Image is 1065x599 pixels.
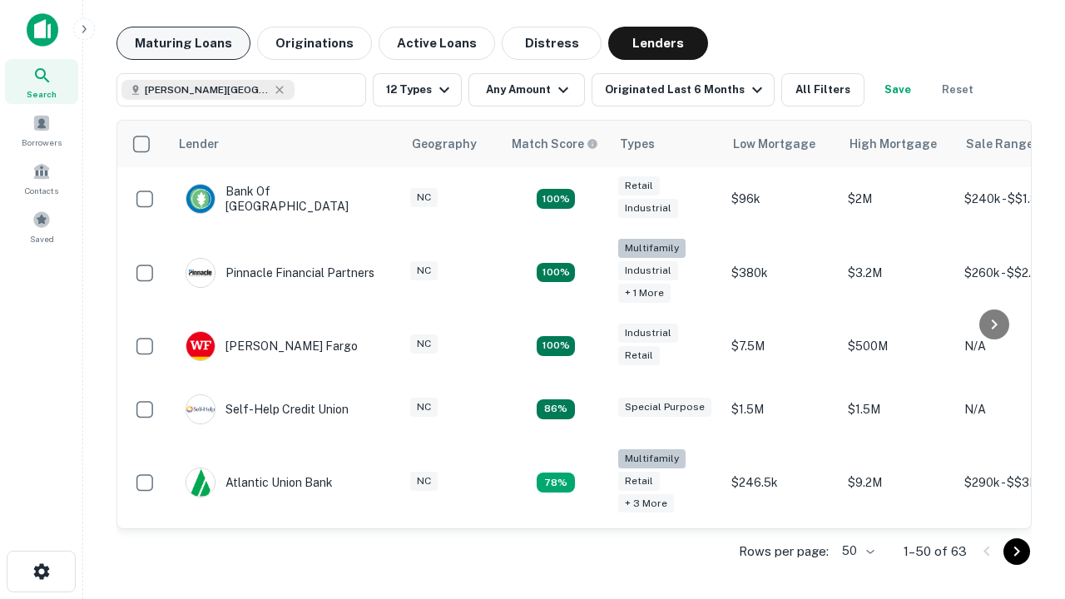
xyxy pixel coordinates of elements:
[723,441,840,525] td: $246.5k
[402,121,502,167] th: Geography
[840,167,956,230] td: $2M
[373,73,462,106] button: 12 Types
[537,263,575,283] div: Matching Properties: 23, hasApolloMatch: undefined
[840,230,956,314] td: $3.2M
[410,188,438,207] div: NC
[840,441,956,525] td: $9.2M
[618,449,686,468] div: Multifamily
[871,73,924,106] button: Save your search to get updates of matches that match your search criteria.
[412,134,477,154] div: Geography
[502,27,602,60] button: Distress
[1003,538,1030,565] button: Go to next page
[781,73,864,106] button: All Filters
[30,232,54,245] span: Saved
[257,27,372,60] button: Originations
[179,134,219,154] div: Lender
[5,59,78,104] a: Search
[605,80,767,100] div: Originated Last 6 Months
[186,394,349,424] div: Self-help Credit Union
[537,189,575,209] div: Matching Properties: 15, hasApolloMatch: undefined
[186,468,215,497] img: picture
[840,378,956,441] td: $1.5M
[410,472,438,491] div: NC
[723,121,840,167] th: Low Mortgage
[723,230,840,314] td: $380k
[618,199,678,218] div: Industrial
[618,239,686,258] div: Multifamily
[618,284,671,303] div: + 1 more
[618,176,660,196] div: Retail
[592,73,775,106] button: Originated Last 6 Months
[618,324,678,343] div: Industrial
[410,261,438,280] div: NC
[186,468,333,498] div: Atlantic Union Bank
[410,334,438,354] div: NC
[840,314,956,378] td: $500M
[5,156,78,200] a: Contacts
[931,73,984,106] button: Reset
[618,472,660,491] div: Retail
[618,398,711,417] div: Special Purpose
[5,107,78,152] a: Borrowers
[537,473,575,493] div: Matching Properties: 10, hasApolloMatch: undefined
[512,135,598,153] div: Capitalize uses an advanced AI algorithm to match your search with the best lender. The match sco...
[410,398,438,417] div: NC
[966,134,1033,154] div: Sale Range
[835,539,877,563] div: 50
[982,466,1065,546] iframe: Chat Widget
[733,134,815,154] div: Low Mortgage
[723,378,840,441] td: $1.5M
[537,399,575,419] div: Matching Properties: 11, hasApolloMatch: undefined
[145,82,270,97] span: [PERSON_NAME][GEOGRAPHIC_DATA], [GEOGRAPHIC_DATA]
[169,121,402,167] th: Lender
[186,331,358,361] div: [PERSON_NAME] Fargo
[379,27,495,60] button: Active Loans
[502,121,610,167] th: Capitalize uses an advanced AI algorithm to match your search with the best lender. The match sco...
[186,395,215,423] img: picture
[618,346,660,365] div: Retail
[25,184,58,197] span: Contacts
[608,27,708,60] button: Lenders
[22,136,62,149] span: Borrowers
[186,184,385,214] div: Bank Of [GEOGRAPHIC_DATA]
[186,259,215,287] img: picture
[116,27,250,60] button: Maturing Loans
[620,134,655,154] div: Types
[723,167,840,230] td: $96k
[840,121,956,167] th: High Mortgage
[850,134,937,154] div: High Mortgage
[610,121,723,167] th: Types
[27,87,57,101] span: Search
[723,314,840,378] td: $7.5M
[904,542,967,562] p: 1–50 of 63
[739,542,829,562] p: Rows per page:
[618,494,674,513] div: + 3 more
[468,73,585,106] button: Any Amount
[186,332,215,360] img: picture
[27,13,58,47] img: capitalize-icon.png
[512,135,595,153] h6: Match Score
[537,336,575,356] div: Matching Properties: 14, hasApolloMatch: undefined
[618,261,678,280] div: Industrial
[186,258,374,288] div: Pinnacle Financial Partners
[5,204,78,249] a: Saved
[186,185,215,213] img: picture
